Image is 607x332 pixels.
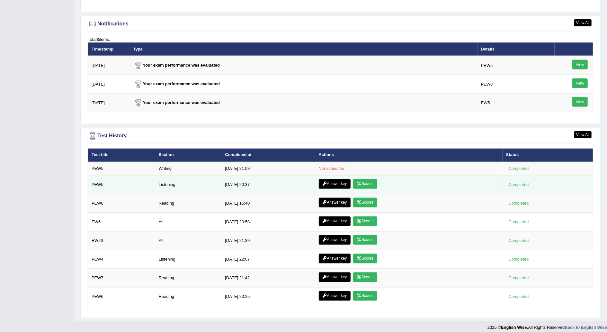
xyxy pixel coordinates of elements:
div: Completed [506,181,531,188]
td: EW5 [88,213,155,232]
th: Type [130,42,478,56]
a: Back to English Wise [565,325,607,330]
td: [DATE] 21:09 [221,162,315,176]
td: [DATE] [88,75,130,94]
td: PEW6 [88,288,155,306]
td: EW5 [478,94,555,112]
a: Answer key [319,254,351,263]
td: PEW5 [478,56,555,75]
td: PEW5 [88,162,155,176]
em: Not evaluated [319,166,344,171]
th: Status [503,149,593,162]
a: Answer key [319,235,351,245]
td: PEW5 [88,176,155,194]
a: Scores [353,198,377,207]
div: Notifications [88,19,593,29]
a: Scores [353,254,377,263]
td: [DATE] [88,56,130,75]
td: [DATE] 21:39 [221,232,315,250]
th: Timestamp [88,42,130,56]
a: Answer key [319,291,351,301]
td: [DATE] 16:40 [221,194,315,213]
div: Completed [506,165,531,172]
div: 2025 © All Rights Reserved [487,321,607,331]
a: Scores [353,235,377,245]
a: Answer key [319,272,351,282]
a: Answer key [319,198,351,207]
a: Scores [353,217,377,226]
td: All [155,213,222,232]
td: [DATE] 20:58 [221,213,315,232]
th: Completed at [221,149,315,162]
div: Completed [506,275,531,281]
td: PEW8 [88,194,155,213]
div: Completed [506,256,531,263]
td: PEW8 [478,75,555,94]
div: Completed [506,200,531,207]
a: View [572,97,588,107]
td: Listening [155,250,222,269]
b: 3 [96,37,99,42]
th: Details [478,42,555,56]
a: Scores [353,291,377,301]
td: Reading [155,269,222,288]
td: Reading [155,194,222,213]
td: Reading [155,288,222,306]
a: View [572,78,588,88]
td: [DATE] 23:25 [221,288,315,306]
td: Writing [155,162,222,176]
th: Test title [88,149,155,162]
div: Completed [506,219,531,226]
a: Answer key [319,217,351,226]
a: Scores [353,179,377,189]
td: PEW7 [88,269,155,288]
div: Completed [506,293,531,300]
a: View [572,60,588,69]
strong: English Wise. [501,325,528,330]
div: Test History [88,131,593,141]
td: All [155,232,222,250]
td: [DATE] [88,94,130,112]
a: Answer key [319,179,351,189]
div: Completed [506,237,531,244]
td: [DATE] 21:42 [221,269,315,288]
div: Total items. [88,36,593,42]
th: Actions [315,149,503,162]
a: Scores [353,272,377,282]
strong: Your exam performance was evaluated [133,63,220,68]
th: Section [155,149,222,162]
td: [DATE] 20:37 [221,176,315,194]
a: View All [574,19,592,26]
td: PEW4 [88,250,155,269]
strong: Your exam performance was evaluated [133,81,220,86]
a: View All [574,131,592,138]
td: [DATE] 22:07 [221,250,315,269]
td: Listening [155,176,222,194]
td: EW26 [88,232,155,250]
strong: Your exam performance was evaluated [133,100,220,105]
